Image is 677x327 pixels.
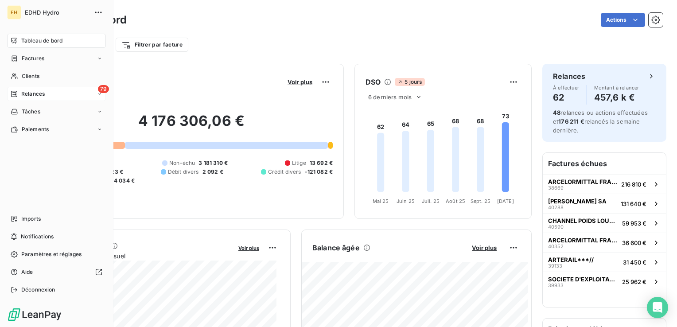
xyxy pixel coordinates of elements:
span: Factures [22,54,44,62]
span: 48 [553,109,560,116]
span: Non-échu [169,159,195,167]
tspan: Mai 25 [373,198,389,204]
span: 40352 [548,244,564,249]
span: Montant à relancer [594,85,639,90]
h4: 457,6 k € [594,90,639,105]
h6: Relances [553,71,585,82]
h6: Factures échues [543,153,666,174]
button: [PERSON_NAME] SA40288131 640 € [543,194,666,213]
span: Aide [21,268,33,276]
span: 40590 [548,224,564,230]
span: Relances [21,90,45,98]
tspan: Juil. 25 [422,198,440,204]
span: SOCIETE D'EXPLOITATION DES PORTS DU DETR [548,276,619,283]
span: 40288 [548,205,564,210]
span: EDHD Hydro [25,9,89,16]
span: Imports [21,215,41,223]
h6: DSO [366,77,381,87]
tspan: Juin 25 [397,198,415,204]
button: ARTERAIL***//3913331 450 € [543,252,666,272]
span: 59 953 € [622,220,646,227]
span: [PERSON_NAME] SA [548,198,607,205]
div: Open Intercom Messenger [647,297,668,318]
h4: 62 [553,90,580,105]
span: Crédit divers [268,168,301,176]
button: SOCIETE D'EXPLOITATION DES PORTS DU DETR3993325 962 € [543,272,666,291]
button: Filtrer par facture [116,38,188,52]
button: ARCELORMITTAL FRANCE - Site de [GEOGRAPHIC_DATA]4035236 600 € [543,233,666,252]
span: 176 211 € [558,118,584,125]
span: -121 082 € [305,168,333,176]
span: 131 640 € [621,200,646,207]
h2: 4 176 306,06 € [50,112,333,139]
img: Logo LeanPay [7,308,62,322]
button: CHANNEL POIDS LOURDS CALAIS***4059059 953 € [543,213,666,233]
span: 39133 [548,263,562,269]
span: Paiements [22,125,49,133]
button: Voir plus [236,244,262,252]
span: Notifications [21,233,54,241]
a: Aide [7,265,106,279]
span: Débit divers [168,168,199,176]
span: CHANNEL POIDS LOURDS CALAIS*** [548,217,619,224]
button: Voir plus [469,244,499,252]
span: Clients [22,72,39,80]
span: 25 962 € [622,278,646,285]
tspan: Sept. 25 [471,198,490,204]
span: ARCELORMITTAL FRANCE - Site de Mardyck [548,178,618,185]
span: 5 jours [395,78,424,86]
span: relances ou actions effectuées et relancés la semaine dernière. [553,109,648,134]
button: ARCELORMITTAL FRANCE - Site de Mardyck38669216 810 € [543,174,666,194]
span: 216 810 € [621,181,646,188]
span: 13 692 € [310,159,333,167]
div: EH [7,5,21,19]
span: 6 derniers mois [368,93,412,101]
span: 39933 [548,283,564,288]
span: 2 092 € [202,168,223,176]
span: Voir plus [238,245,259,251]
span: Déconnexion [21,286,55,294]
span: -4 034 € [111,177,135,185]
span: ARCELORMITTAL FRANCE - Site de [GEOGRAPHIC_DATA] [548,237,619,244]
span: Chiffre d'affaires mensuel [50,251,232,261]
span: 38669 [548,185,564,191]
span: 36 600 € [622,239,646,246]
span: Tableau de bord [21,37,62,45]
span: À effectuer [553,85,580,90]
h6: Balance âgée [312,242,360,253]
span: Litige [292,159,306,167]
span: Voir plus [288,78,312,86]
span: Paramètres et réglages [21,250,82,258]
span: Voir plus [472,244,497,251]
tspan: [DATE] [497,198,514,204]
span: 79 [98,85,109,93]
span: 31 450 € [623,259,646,266]
span: 3 181 310 € [198,159,228,167]
span: Tâches [22,108,40,116]
tspan: Août 25 [446,198,465,204]
button: Actions [601,13,645,27]
button: Voir plus [285,78,315,86]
